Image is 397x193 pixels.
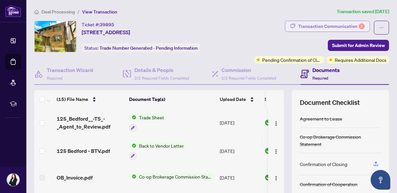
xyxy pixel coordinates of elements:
[136,173,214,180] span: Co-op Brokerage Commission Statement
[129,114,136,121] img: Status Icon
[134,66,189,74] h4: Details & People
[134,76,189,81] span: 2/2 Required Fields Completed
[300,181,357,188] div: Confirmation of Cooperation
[217,137,262,165] td: [DATE]
[129,142,136,149] img: Status Icon
[379,25,384,30] span: ellipsis
[5,5,21,17] img: logo
[262,56,322,63] span: Pending Confirmation of Closing
[7,174,19,186] img: Profile Icon
[57,96,88,103] span: (15) File Name
[222,66,276,74] h4: Commission
[136,142,186,149] span: Back to Vendor Letter
[271,172,281,183] button: Logo
[57,115,124,131] span: 125_Bedford__-TS_-_Agent_to_Review.pdf
[129,142,186,160] button: Status IconBack to Vendor Letter
[82,21,114,28] div: Ticket #:
[82,28,130,36] span: [STREET_ADDRESS]
[273,176,279,181] img: Logo
[129,173,136,180] img: Status Icon
[265,119,272,126] img: Document Status
[273,121,279,126] img: Logo
[265,147,272,155] img: Document Status
[47,66,93,74] h4: Transaction Wizard
[57,147,110,155] span: 125 Bedford - BTV.pdf
[371,170,390,190] button: Open asap
[217,109,262,137] td: [DATE]
[34,10,39,14] span: home
[99,22,114,28] span: 39895
[271,146,281,156] button: Logo
[129,114,167,132] button: Status IconTrade Sheet
[271,117,281,128] button: Logo
[328,40,389,51] button: Submit for Admin Review
[312,76,328,81] span: Required
[265,96,278,103] span: Status
[127,90,217,109] th: Document Tag(s)
[332,40,385,51] span: Submit for Admin Review
[265,174,272,181] img: Document Status
[337,8,389,15] article: Transaction saved [DATE]
[54,90,127,109] th: (15) File Name
[57,174,93,181] span: OB_Invoice.pdf
[129,173,214,180] button: Status IconCo-op Brokerage Commission Statement
[217,165,262,190] td: [DATE]
[99,45,198,51] span: Trade Number Generated - Pending Information
[300,115,342,122] div: Agreement to Lease
[335,56,386,63] span: Requires Additional Docs
[359,23,365,29] div: 2
[77,8,79,15] li: /
[298,21,365,32] div: Transaction Communication
[285,21,370,32] button: Transaction Communication2
[47,76,63,81] span: Required
[35,21,76,52] img: IMG-C12213177_1.jpg
[312,66,340,74] h4: Documents
[82,43,200,52] div: Status:
[42,9,75,15] span: Deal Processing
[220,96,246,103] span: Upload Date
[273,149,279,154] img: Logo
[222,76,276,81] span: 2/2 Required Fields Completed
[217,90,262,109] th: Upload Date
[300,98,360,107] span: Document Checklist
[82,9,117,15] span: View Transaction
[262,90,318,109] th: Status
[300,160,347,168] div: Confirmation of Closing
[136,114,167,121] span: Trade Sheet
[300,133,381,148] div: Co-op Brokerage Commission Statement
